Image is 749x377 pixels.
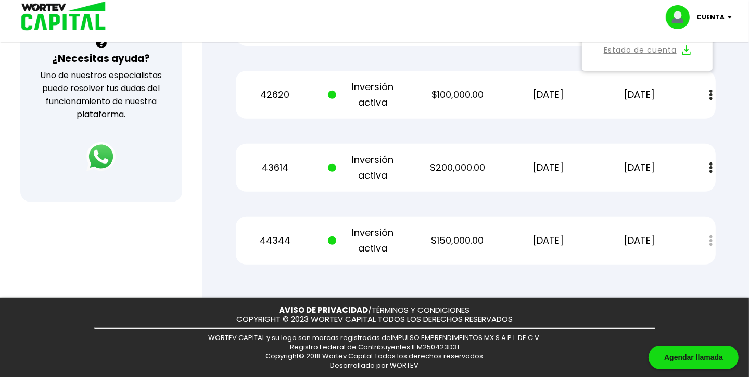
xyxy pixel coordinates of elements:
[52,51,150,66] h3: ¿Necesitas ayuda?
[419,160,496,175] p: $200,000.00
[236,160,313,175] p: 43614
[208,333,541,343] span: WORTEV CAPITAL y su logo son marcas registradas de IMPULSO EMPRENDIMEINTOS MX S.A.P.I. DE C.V.
[34,69,169,121] p: Uno de nuestros especialistas puede resolver tus dudas del funcionamiento de nuestra plataforma.
[649,346,739,369] div: Agendar llamada
[697,9,725,25] p: Cuenta
[601,233,678,248] p: [DATE]
[266,351,484,361] span: Copyright© 2018 Wortev Capital Todos los derechos reservados
[236,87,313,103] p: 42620
[666,5,697,29] img: profile-image
[86,142,116,171] img: logos_whatsapp-icon.242b2217.svg
[280,305,369,316] a: AVISO DE PRIVACIDAD
[725,16,739,19] img: icon-down
[419,87,496,103] p: $100,000.00
[328,225,405,256] p: Inversión activa
[236,315,513,324] p: COPYRIGHT © 2023 WORTEV CAPITAL TODOS LOS DERECHOS RESERVADOS
[280,306,470,315] p: /
[510,87,587,103] p: [DATE]
[290,342,459,352] span: Registro Federal de Contribuyentes: IEM250423D31
[328,79,405,110] p: Inversión activa
[604,44,677,57] a: Estado de cuenta
[236,233,313,248] p: 44344
[328,152,405,183] p: Inversión activa
[372,305,470,316] a: TÉRMINOS Y CONDICIONES
[601,160,678,175] p: [DATE]
[601,87,678,103] p: [DATE]
[588,36,706,65] button: Estado de cuenta
[331,360,419,370] span: Desarrollado por WORTEV
[510,233,587,248] p: [DATE]
[510,160,587,175] p: [DATE]
[419,233,496,248] p: $150,000.00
